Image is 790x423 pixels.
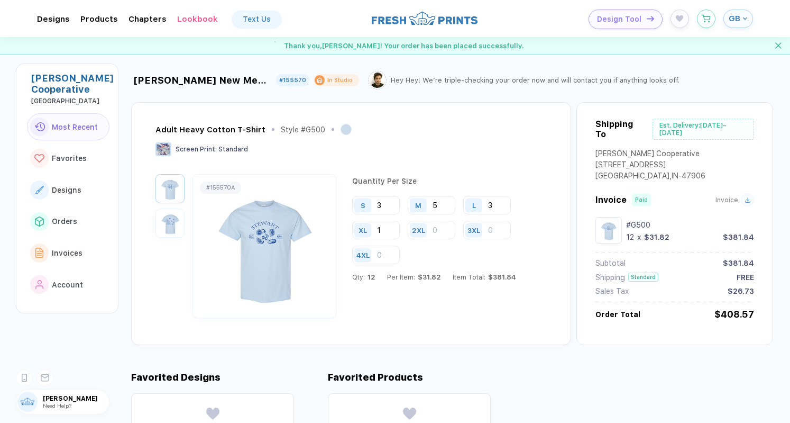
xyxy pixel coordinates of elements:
div: S [361,201,365,209]
div: Hey Hey! We’re triple-checking your order now and will contact you if anything looks off. [391,76,679,84]
div: #G500 [626,221,754,229]
div: 12 [626,233,634,241]
img: link to icon [35,248,44,258]
div: # 155570A [206,184,235,191]
div: Adult Heavy Cotton T-Shirt [155,125,265,134]
button: link to iconInvoices [27,239,109,267]
div: LookbookToggle dropdown menu chapters [177,14,218,24]
div: Per Item: [387,273,441,281]
div: [PERSON_NAME] New Mem Shirts [134,75,272,86]
span: Standard [218,146,248,153]
span: Invoices [52,249,82,257]
img: f51f8ab2-1cbc-4efb-b7e1-fd37b86da163_nt_back_1754598827241.jpg [158,211,182,235]
button: link to iconFavorites [27,145,109,172]
div: Favorited Designs [131,372,221,383]
button: link to iconMost Recent [27,113,109,141]
button: link to iconOrders [27,208,109,236]
div: 2XL [412,226,425,234]
span: $31.82 [415,273,441,281]
span: Thank you, [PERSON_NAME] ! Your order has been placed successfully. [284,42,524,50]
img: success gif [266,37,283,54]
div: DesignsToggle dropdown menu [37,14,70,24]
span: Most Recent [52,123,98,131]
img: icon [647,16,654,22]
span: GB [729,14,740,23]
div: ProductsToggle dropdown menu [80,14,118,24]
div: Order Total [595,310,640,319]
button: link to iconDesigns [27,176,109,204]
img: Tariq.png [370,73,385,88]
img: link to icon [35,186,44,194]
div: Paid [635,196,648,203]
span: 12 [365,273,375,281]
img: f51f8ab2-1cbc-4efb-b7e1-fd37b86da163_nt_front_1754598827238.jpg [598,220,619,241]
button: GB [723,10,753,28]
span: $381.84 [485,273,516,281]
img: link to icon [34,122,45,131]
img: f51f8ab2-1cbc-4efb-b7e1-fd37b86da163_nt_front_1754598827238.jpg [158,177,182,201]
span: Account [52,281,83,289]
span: Need Help? [43,402,71,409]
img: link to icon [35,280,44,290]
div: Stewart Cooperative [31,73,109,95]
div: Quantity Per Size [352,177,544,196]
div: Qty: [352,273,375,281]
span: Design Tool [597,15,641,24]
div: Text Us [243,15,271,23]
div: Lookbook [177,14,218,24]
div: Item Total: [453,273,516,281]
div: #155570 [279,77,306,84]
img: link to icon [35,217,44,226]
span: [PERSON_NAME] [43,395,109,402]
div: 3XL [467,226,480,234]
img: Screen Print [155,142,171,156]
div: Est. Delivery: [DATE]–[DATE] [653,119,754,140]
div: Shipping To [595,119,645,139]
img: user profile [17,392,38,412]
div: Subtotal [595,259,626,267]
button: Design Toolicon [589,10,663,29]
img: link to icon [34,154,44,163]
div: In Studio [327,76,353,84]
img: logo [372,10,477,26]
div: Sales Tax [595,287,629,295]
img: f51f8ab2-1cbc-4efb-b7e1-fd37b86da163_nt_front_1754598827238.jpg [196,184,333,308]
div: $381.84 [723,259,754,267]
div: $381.84 [723,233,754,241]
button: link to iconAccount [27,271,109,299]
div: ChaptersToggle dropdown menu chapters [128,14,167,24]
span: Favorites [52,154,87,163]
div: M [415,201,421,209]
span: Invoice [715,196,738,204]
div: Shipping [595,273,625,282]
div: FREE [737,273,754,282]
div: $26.73 [728,287,754,295]
div: Standard [628,273,658,282]
div: x [636,233,642,241]
span: Designs [52,186,81,194]
div: [GEOGRAPHIC_DATA] , IN - 47906 [595,172,705,183]
a: Text Us [232,11,281,28]
span: Invoice [595,195,627,205]
div: [STREET_ADDRESS] [595,160,705,172]
div: Purdue University [31,97,109,105]
div: XL [359,226,367,234]
div: Style # G500 [281,125,325,134]
div: 4XL [356,251,370,259]
div: $408.57 [714,309,754,320]
span: Orders [52,217,77,226]
div: [PERSON_NAME] Cooperative [595,149,705,160]
div: L [472,201,476,209]
div: $31.82 [644,233,669,241]
div: Favorited Products [328,372,423,383]
span: Screen Print : [176,146,217,153]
